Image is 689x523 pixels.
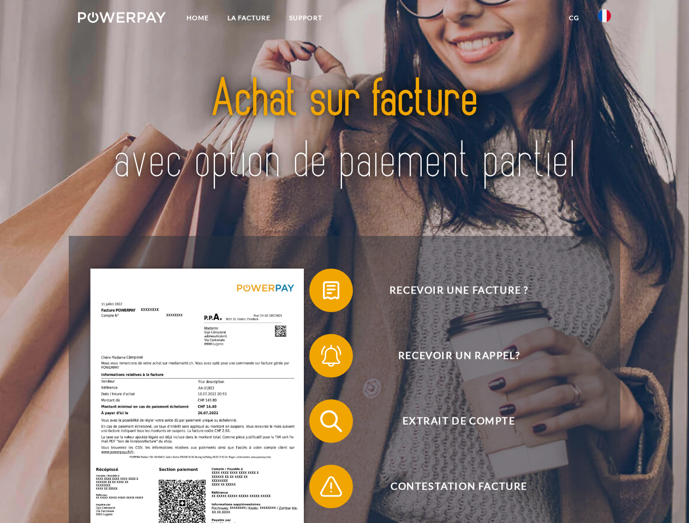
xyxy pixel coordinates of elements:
[325,334,592,378] span: Recevoir un rappel?
[317,277,345,304] img: qb_bill.svg
[177,8,218,28] a: Home
[218,8,280,28] a: LA FACTURE
[317,473,345,500] img: qb_warning.svg
[104,52,585,209] img: title-powerpay_fr.svg
[280,8,332,28] a: Support
[78,12,166,23] img: logo-powerpay-white.svg
[325,399,592,443] span: Extrait de compte
[309,269,593,312] button: Recevoir une facture ?
[560,8,589,28] a: CG
[309,465,593,508] button: Contestation Facture
[309,334,593,378] button: Recevoir un rappel?
[317,342,345,369] img: qb_bell.svg
[325,465,592,508] span: Contestation Facture
[598,9,611,22] img: fr
[309,399,593,443] button: Extrait de compte
[645,479,680,514] iframe: Button to launch messaging window
[317,408,345,435] img: qb_search.svg
[325,269,592,312] span: Recevoir une facture ?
